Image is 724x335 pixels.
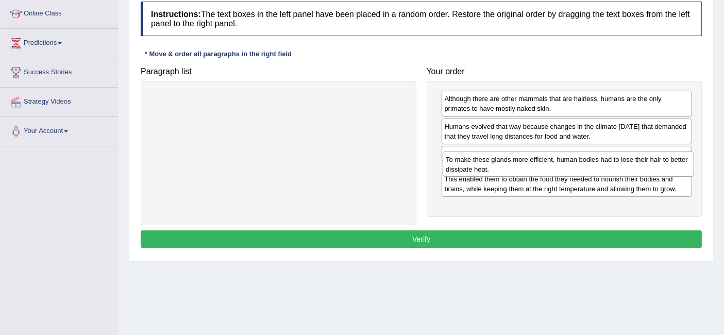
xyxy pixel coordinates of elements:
[1,117,118,143] a: Your Account
[1,29,118,55] a: Predictions
[442,171,693,197] div: This enabled them to obtain the food they needed to nourish their bodies and brains, while keepin...
[141,49,296,59] div: * Move & order all paragraphs in the right field
[427,67,702,76] h4: Your order
[151,10,201,19] b: Instructions:
[443,152,694,177] div: To make these glands more efficient, human bodies had to lose their hair to better dissipate heat.
[442,146,693,162] div: Humans also have an abundance of sweat glands, called eccrine glands.
[141,67,416,76] h4: Paragraph list
[442,91,693,116] div: Although there are other mammals that are hairless, humans are the only primates to have mostly n...
[442,119,693,144] div: Humans evolved that way because changes in the climate [DATE] that demanded that they travel long...
[141,2,702,36] h4: The text boxes in the left panel have been placed in a random order. Restore the original order b...
[1,88,118,113] a: Strategy Videos
[1,58,118,84] a: Success Stories
[141,230,702,248] button: Verify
